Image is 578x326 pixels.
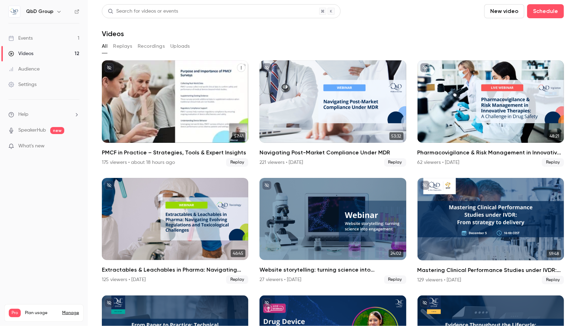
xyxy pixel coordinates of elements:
button: unpublished [105,298,114,307]
span: Plan usage [25,310,58,316]
span: Replay [542,276,564,284]
a: 48:21Pharmacovigilance & Risk Management in Innovative Therapies: A Challenge in Drug Safety62 vi... [418,60,564,167]
span: Replay [384,158,406,167]
button: Replays [113,41,132,52]
h2: Extractables & Leachables in Pharma: Navigating Evolving Regulations and Toxicological Challenges [102,266,248,274]
button: Schedule [527,4,564,18]
span: 46:45 [231,250,245,257]
span: Replay [226,275,248,284]
span: Replay [542,158,564,167]
h2: Mastering Clinical Performance Studies under IVDR: from strategy to delivery. [418,266,564,274]
span: 48:21 [547,132,561,140]
h2: Pharmacovigilance & Risk Management in Innovative Therapies: A Challenge in Drug Safety [418,148,564,157]
h2: PMCF in Practice – Strategies, Tools & Expert Insights [102,148,248,157]
div: Audience [8,66,40,73]
li: Mastering Clinical Performance Studies under IVDR: from strategy to delivery. [418,178,564,284]
span: What's new [18,142,45,150]
h2: Navigating Post-Market Compliance Under MDR [260,148,406,157]
li: Pharmacovigilance & Risk Management in Innovative Therapies: A Challenge in Drug Safety [418,60,564,167]
button: unpublished [262,181,271,190]
span: Replay [384,275,406,284]
li: PMCF in Practice – Strategies, Tools & Expert Insights [102,60,248,167]
button: unpublished [262,63,271,72]
div: Settings [8,81,37,88]
li: Extractables & Leachables in Pharma: Navigating Evolving Regulations and Toxicological Challenges [102,178,248,284]
button: All [102,41,107,52]
a: Manage [62,310,79,316]
span: 59:48 [547,250,561,258]
span: new [50,127,64,134]
span: 57:41 [232,132,245,140]
a: 24:02Website storytelling: turning science into engagement27 viewers • [DATE]Replay [260,178,406,284]
div: 125 viewers • [DATE] [102,276,146,283]
button: Uploads [170,41,190,52]
div: Search for videos or events [108,8,178,15]
div: 27 viewers • [DATE] [260,276,301,283]
a: 53:32Navigating Post-Market Compliance Under MDR221 viewers • [DATE]Replay [260,60,406,167]
div: 175 viewers • about 18 hours ago [102,159,175,166]
span: Help [18,111,28,118]
button: unpublished [105,63,114,72]
li: help-dropdown-opener [8,111,79,118]
div: Videos [8,50,33,57]
a: 59:48Mastering Clinical Performance Studies under IVDR: from strategy to delivery.129 viewers • [... [418,178,564,284]
section: Videos [102,4,564,322]
h6: QbD Group [26,8,53,15]
button: unpublished [262,298,271,307]
span: Replay [226,158,248,167]
h2: Website storytelling: turning science into engagement [260,266,406,274]
button: unpublished [420,298,429,307]
button: Recordings [138,41,165,52]
div: 221 viewers • [DATE] [260,159,303,166]
button: unpublished [105,181,114,190]
div: Events [8,35,33,42]
img: QbD Group [9,6,20,17]
a: 57:41PMCF in Practice – Strategies, Tools & Expert Insights175 viewers • about 18 hours agoReplay [102,60,248,167]
div: 129 viewers • [DATE] [418,277,461,284]
button: unpublished [420,63,429,72]
h1: Videos [102,29,124,38]
a: 46:45Extractables & Leachables in Pharma: Navigating Evolving Regulations and Toxicological Chall... [102,178,248,284]
div: 62 viewers • [DATE] [418,159,460,166]
li: Navigating Post-Market Compliance Under MDR [260,60,406,167]
button: unpublished [420,181,429,190]
button: New video [484,4,524,18]
li: Website storytelling: turning science into engagement [260,178,406,284]
iframe: Noticeable Trigger [71,143,79,149]
a: SpeakerHub [18,127,46,134]
span: Pro [9,309,21,317]
span: 24:02 [389,250,403,257]
span: 53:32 [389,132,403,140]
